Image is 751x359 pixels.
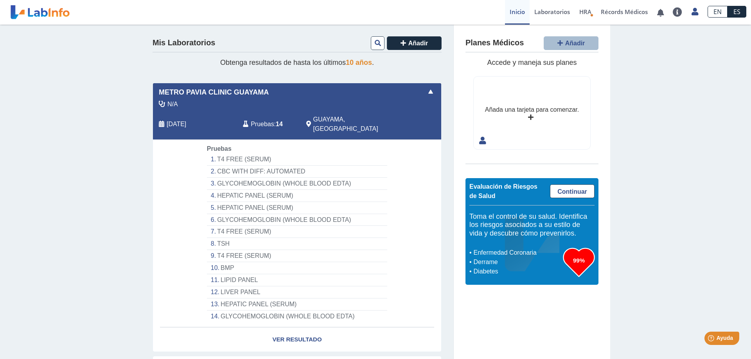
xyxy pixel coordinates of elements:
[207,178,387,190] li: GLYCOHEMOGLOBIN (WHOLE BLOOD EDTA)
[708,6,728,18] a: EN
[167,100,178,109] span: N/A
[485,105,579,114] div: Añada una tarjeta para comenzar.
[487,59,577,66] span: Accede y maneja sus planes
[207,166,387,178] li: CBC WITH DIFF: AUTOMATED
[681,329,742,350] iframe: Help widget launcher
[207,274,387,286] li: LIPID PANEL
[237,115,300,134] div: :
[207,145,232,152] span: Pruebas
[207,250,387,262] li: T4 FREE (SERUM)
[579,8,591,16] span: HRA
[471,248,563,257] li: Enfermedad Coronaria
[153,327,441,352] a: Ver Resultado
[207,226,387,238] li: T4 FREE (SERUM)
[387,36,442,50] button: Añadir
[159,87,269,98] span: Metro Pavia Clinic Guayama
[207,311,387,322] li: GLYCOHEMOGLOBIN (WHOLE BLOOD EDTA)
[207,202,387,214] li: HEPATIC PANEL (SERUM)
[469,213,595,238] h5: Toma el control de su salud. Identifica los riesgos asociados a su estilo de vida y descubre cómo...
[544,36,598,50] button: Añadir
[153,38,215,48] h4: Mis Laboratorios
[167,120,186,129] span: 2023-12-11
[207,214,387,226] li: GLYCOHEMOGLOBIN (WHOLE BLOOD EDTA)
[207,286,387,298] li: LIVER PANEL
[550,184,595,198] a: Continuar
[408,40,428,46] span: Añadir
[465,38,524,48] h4: Planes Médicos
[220,59,374,66] span: Obtenga resultados de hasta los últimos .
[276,121,283,127] b: 14
[728,6,746,18] a: ES
[313,115,400,134] span: GUAYAMA, PR
[207,238,387,250] li: TSH
[565,40,585,46] span: Añadir
[346,59,372,66] span: 10 años
[207,190,387,202] li: HEPATIC PANEL (SERUM)
[251,120,274,129] span: Pruebas
[557,188,587,195] span: Continuar
[471,267,563,276] li: Diabetes
[563,255,595,265] h3: 99%
[207,262,387,274] li: BMP
[207,154,387,166] li: T4 FREE (SERUM)
[469,183,537,199] span: Evaluación de Riesgos de Salud
[207,298,387,311] li: HEPATIC PANEL (SERUM)
[471,257,563,267] li: Derrame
